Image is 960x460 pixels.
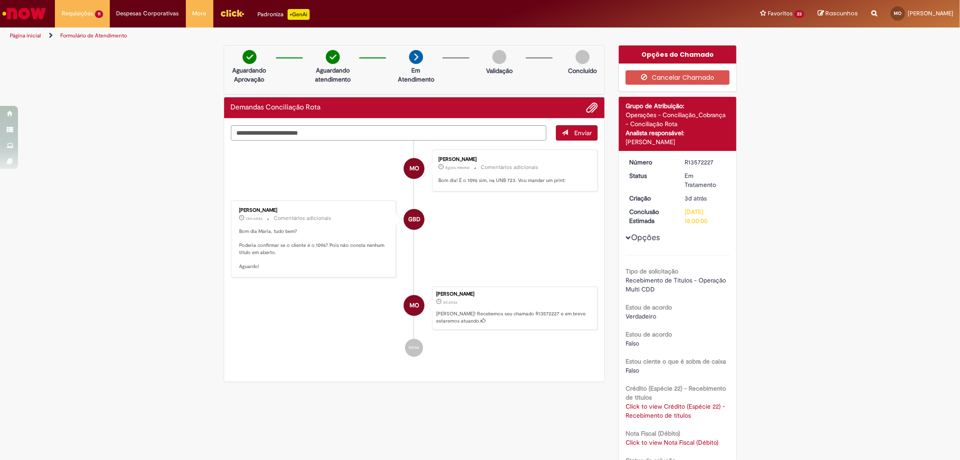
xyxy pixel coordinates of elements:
[685,194,707,202] time: 26/09/2025 18:33:55
[685,207,726,225] div: [DATE] 18:00:00
[445,165,469,170] span: Agora mesmo
[231,125,547,141] textarea: Digite sua mensagem aqui...
[685,194,726,203] div: 26/09/2025 18:33:55
[258,9,310,20] div: Padroniza
[326,50,340,64] img: check-circle-green.png
[443,300,457,305] span: 3d atrás
[239,228,389,270] p: Bom dia Maria, tudo bem? Poderia confirmar se o cliente é o 1096? Pois não consta nenhum título e...
[409,50,423,64] img: arrow-next.png
[685,194,707,202] span: 3d atrás
[622,207,678,225] dt: Conclusão Estimada
[685,171,726,189] div: Em Tratamento
[239,208,389,213] div: [PERSON_NAME]
[231,104,321,112] h2: Demandas Conciliação Rota Histórico de tíquete
[404,209,424,230] div: Gabriely Barros De Lira
[117,9,179,18] span: Despesas Corporativas
[626,438,718,446] a: Click to view Nota Fiscal (Débito)
[95,10,103,18] span: 11
[481,164,538,171] small: Comentários adicionais
[794,10,804,18] span: 23
[622,194,678,203] dt: Criação
[626,267,678,275] b: Tipo de solicitação
[246,216,263,221] span: 13m atrás
[626,303,672,311] b: Estou de acordo
[818,9,858,18] a: Rascunhos
[626,110,730,128] div: Operações - Conciliação_Cobrança - Conciliação Rota
[404,295,424,316] div: Maria Damasceno De Oliveira
[246,216,263,221] time: 29/09/2025 08:38:04
[62,9,93,18] span: Requisições
[445,165,469,170] time: 29/09/2025 08:51:05
[410,295,419,316] span: MO
[408,209,420,230] span: GBD
[626,137,730,146] div: [PERSON_NAME]
[586,102,598,114] button: Adicionar anexos
[193,9,207,18] span: More
[438,157,588,162] div: [PERSON_NAME]
[622,171,678,180] dt: Status
[404,158,424,179] div: Maria Damasceno De Oliveira
[1,5,47,23] img: ServiceNow
[243,50,257,64] img: check-circle-green.png
[311,66,355,84] p: Aguardando atendimento
[626,357,726,365] b: Estou ciente o que é sobra de caixa
[626,128,730,137] div: Analista responsável:
[576,50,590,64] img: img-circle-grey.png
[768,9,793,18] span: Favoritos
[231,287,598,330] li: Maria Damasceno De Oliveira
[626,366,639,374] span: Falso
[556,125,598,141] button: Enviar
[626,339,639,347] span: Falso
[626,101,730,110] div: Grupo de Atribuição:
[60,32,127,39] a: Formulário de Atendimento
[288,9,310,20] p: +GenAi
[228,66,271,84] p: Aguardando Aprovação
[410,158,419,179] span: MO
[626,312,656,320] span: Verdadeiro
[394,66,438,84] p: Em Atendimento
[685,158,726,167] div: R13572227
[626,384,726,401] b: Crédito (Espécie 22) - Recebimento de títulos
[438,177,588,184] p: Bom dia! É o 1096 sim, na UNB 723. Vou mandar um print:
[486,66,513,75] p: Validação
[622,158,678,167] dt: Número
[908,9,953,17] span: [PERSON_NAME]
[492,50,506,64] img: img-circle-grey.png
[436,291,593,297] div: [PERSON_NAME]
[626,70,730,85] button: Cancelar Chamado
[574,129,592,137] span: Enviar
[626,429,680,437] b: Nota Fiscal (Débito)
[231,141,598,366] ul: Histórico de tíquete
[825,9,858,18] span: Rascunhos
[626,276,728,293] span: Recebimento de Títulos - Operação Multi CDD
[220,6,244,20] img: click_logo_yellow_360x200.png
[619,46,736,64] div: Opções do Chamado
[436,310,593,324] p: [PERSON_NAME]! Recebemos seu chamado R13572227 e em breve estaremos atuando.
[894,10,902,16] span: MO
[7,27,633,44] ul: Trilhas de página
[626,330,672,338] b: Estou de acordo
[274,214,332,222] small: Comentários adicionais
[443,300,457,305] time: 26/09/2025 18:33:55
[626,402,725,419] a: Click to view Crédito (Espécie 22) - Recebimento de títulos
[568,66,597,75] p: Concluído
[10,32,41,39] a: Página inicial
